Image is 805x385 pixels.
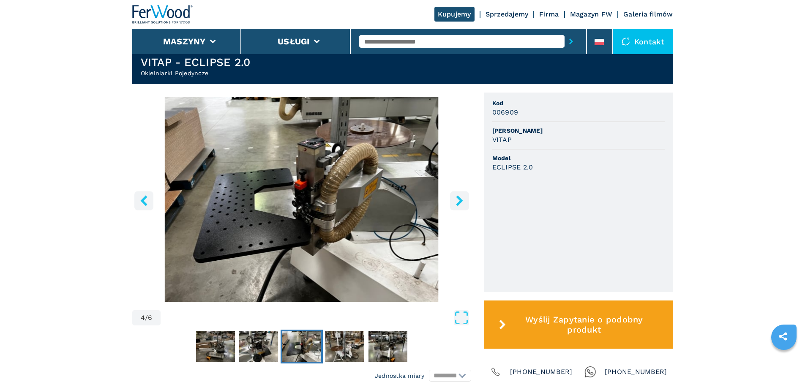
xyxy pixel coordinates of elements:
[278,36,310,46] button: Usługi
[492,107,518,117] h3: 006909
[132,5,193,24] img: Ferwood
[492,154,665,162] span: Model
[492,135,512,145] h3: VITAP
[163,36,206,46] button: Maszyny
[163,310,469,325] button: Open Fullscreen
[324,330,366,363] button: Go to Slide 5
[772,326,794,347] a: sharethis
[450,191,469,210] button: right-button
[622,37,630,46] img: Kontakt
[134,191,153,210] button: left-button
[141,69,251,77] h2: Okleiniarki Pojedyncze
[141,314,145,321] span: 4
[368,331,407,362] img: 946fe099bf2d282113547886588bea71
[367,330,409,363] button: Go to Slide 6
[194,330,237,363] button: Go to Slide 2
[281,330,323,363] button: Go to Slide 4
[490,366,502,378] img: Phone
[539,10,559,18] a: Firma
[605,366,667,378] span: [PHONE_NUMBER]
[132,97,471,302] div: Go to Slide 4
[492,99,665,107] span: Kod
[325,331,364,362] img: fae9f183bb14b9de0c9af86bf8039aab
[132,330,471,363] nav: Thumbnail Navigation
[769,347,799,379] iframe: Chat
[282,331,321,362] img: c32d2d76f8c72984d55231098f74bd89
[196,331,235,362] img: 3769b2c55d9de8a6ca6753e8cd490a5a
[584,366,596,378] img: Whatsapp
[613,29,673,54] div: Kontakt
[623,10,673,18] a: Galeria filmów
[375,371,425,380] em: Jednostka miary
[570,10,613,18] a: Magazyn FW
[509,314,659,335] span: Wyślij Zapytanie o podobny produkt
[148,314,152,321] span: 6
[145,314,148,321] span: /
[237,330,280,363] button: Go to Slide 3
[565,32,578,51] button: submit-button
[492,162,533,172] h3: ECLIPSE 2.0
[510,366,573,378] span: [PHONE_NUMBER]
[492,126,665,135] span: [PERSON_NAME]
[239,331,278,362] img: 08602260dae5acd63c30570b040fa025
[434,7,475,22] a: Kupujemy
[484,300,673,349] button: Wyślij Zapytanie o podobny produkt
[486,10,529,18] a: Sprzedajemy
[132,97,471,302] img: Okleiniarki Pojedyncze VITAP ECLIPSE 2.0
[141,55,251,69] h1: VITAP - ECLIPSE 2.0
